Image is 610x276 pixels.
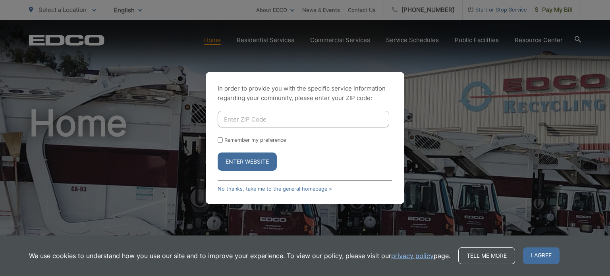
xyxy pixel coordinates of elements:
[218,84,392,103] p: In order to provide you with the specific service information regarding your community, please en...
[218,111,389,127] input: Enter ZIP Code
[218,152,277,171] button: Enter Website
[218,186,332,192] a: No thanks, take me to the general homepage >
[391,251,434,261] a: privacy policy
[29,251,450,261] p: We use cookies to understand how you use our site and to improve your experience. To view our pol...
[224,137,286,143] label: Remember my preference
[458,247,515,264] a: Tell me more
[523,247,560,264] span: I agree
